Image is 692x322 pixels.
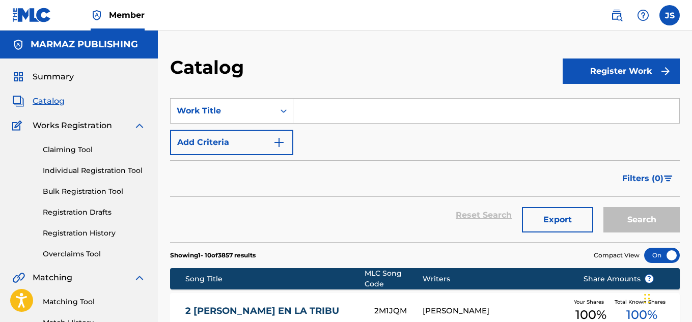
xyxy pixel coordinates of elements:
div: [PERSON_NAME] [423,305,568,317]
iframe: Resource Center [663,192,692,274]
div: User Menu [659,5,680,25]
img: expand [133,120,146,132]
img: Accounts [12,39,24,51]
img: MLC Logo [12,8,51,22]
img: help [637,9,649,21]
img: search [611,9,623,21]
span: Share Amounts [584,274,654,284]
img: Works Registration [12,120,25,132]
img: f7272a7cc735f4ea7f67.svg [659,65,672,77]
span: Your Shares [574,298,608,306]
a: Bulk Registration Tool [43,186,146,197]
span: Compact View [594,251,640,260]
button: Add Criteria [170,130,293,155]
iframe: Chat Widget [641,273,692,322]
span: Catalog [33,95,65,107]
img: filter [664,175,673,182]
form: Search Form [170,98,680,242]
div: 2M1JQM [374,305,423,317]
span: Matching [33,272,72,284]
a: Overclaims Tool [43,249,146,259]
button: Filters (0) [616,166,680,191]
span: Works Registration [33,120,112,132]
img: expand [133,272,146,284]
div: Work Title [177,105,268,117]
p: Showing 1 - 10 of 3857 results [170,251,256,260]
h2: Catalog [170,56,249,79]
a: Matching Tool [43,297,146,307]
span: Summary [33,71,74,83]
img: Summary [12,71,24,83]
img: Catalog [12,95,24,107]
div: Song Title [185,274,365,284]
div: Writers [423,274,568,284]
img: Top Rightsholder [91,9,103,21]
div: MLC Song Code [365,268,423,289]
img: 9d2ae6d4665cec9f34b9.svg [273,136,285,149]
a: Claiming Tool [43,144,146,155]
div: Arrastrar [644,283,650,314]
img: Matching [12,272,25,284]
button: Export [522,207,593,232]
h5: MARMAZ PUBLISHING [31,39,138,50]
span: Member [109,9,145,21]
a: Public Search [606,5,627,25]
a: 2 [PERSON_NAME] EN LA TRIBU [185,305,361,317]
a: Individual Registration Tool [43,165,146,176]
a: Registration Drafts [43,207,146,218]
a: CatalogCatalog [12,95,65,107]
div: Widget de chat [641,273,692,322]
a: Registration History [43,228,146,239]
div: Help [633,5,653,25]
button: Register Work [563,58,680,84]
span: Filters ( 0 ) [622,172,663,185]
a: SummarySummary [12,71,74,83]
span: Total Known Shares [615,298,670,306]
